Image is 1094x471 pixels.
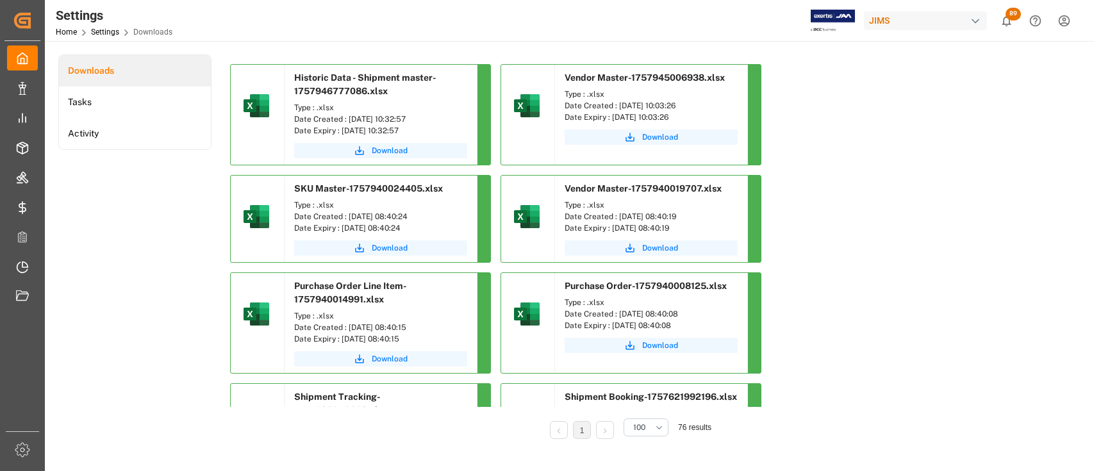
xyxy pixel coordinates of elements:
a: Downloads [59,55,211,87]
button: Download [294,143,467,158]
div: Date Created : [DATE] 08:40:15 [294,322,467,333]
span: Download [642,131,678,143]
div: Date Created : [DATE] 10:32:57 [294,113,467,125]
span: Vendor Master-1757940019707.xlsx [565,183,722,194]
li: 1 [573,421,591,439]
div: Date Expiry : [DATE] 08:40:08 [565,320,738,331]
div: Date Expiry : [DATE] 08:40:15 [294,333,467,345]
a: 1 [580,426,584,435]
button: Download [565,129,738,145]
li: Next Page [596,421,614,439]
a: Tasks [59,87,211,118]
div: Date Created : [DATE] 08:40:08 [565,308,738,320]
button: Download [565,338,738,353]
button: open menu [624,418,668,436]
div: Settings [56,6,172,25]
div: Date Expiry : [DATE] 08:40:19 [565,222,738,234]
img: microsoft-excel-2019--v1.png [241,90,272,121]
span: 89 [1006,8,1021,21]
button: JIMS [864,8,992,33]
div: Type : .xlsx [294,199,467,211]
span: Purchase Order-1757940008125.xlsx [565,281,727,291]
a: Home [56,28,77,37]
button: Download [294,240,467,256]
span: Shipment Booking-1757621992196.xlsx [565,392,737,402]
span: 100 [633,422,645,433]
div: Type : .xlsx [565,199,738,211]
span: 76 results [678,423,711,432]
div: Type : .xlsx [565,297,738,308]
span: Download [642,340,678,351]
a: Settings [91,28,119,37]
div: Type : .xlsx [294,102,467,113]
div: Date Created : [DATE] 10:03:26 [565,100,738,112]
div: Date Expiry : [DATE] 08:40:24 [294,222,467,234]
div: Date Created : [DATE] 08:40:19 [565,211,738,222]
span: Download [372,353,408,365]
div: Date Created : [DATE] 08:40:24 [294,211,467,222]
button: show 89 new notifications [992,6,1021,35]
div: Type : .xlsx [565,88,738,100]
img: microsoft-excel-2019--v1.png [511,90,542,121]
div: Date Expiry : [DATE] 10:32:57 [294,125,467,136]
img: microsoft-excel-2019--v1.png [511,299,542,329]
span: Download [642,242,678,254]
span: Download [372,242,408,254]
a: Activity [59,118,211,149]
span: SKU Master-1757940024405.xlsx [294,183,443,194]
span: Download [372,145,408,156]
img: microsoft-excel-2019--v1.png [241,299,272,329]
img: Exertis%20JAM%20-%20Email%20Logo.jpg_1722504956.jpg [811,10,855,32]
div: Type : .xlsx [294,310,467,322]
span: Historic Data - Shipment master-1757946777086.xlsx [294,72,436,96]
div: JIMS [864,12,987,30]
button: Help Center [1021,6,1050,35]
button: Download [294,351,467,367]
button: Download [565,240,738,256]
img: microsoft-excel-2019--v1.png [511,201,542,232]
span: Purchase Order Line Item-1757940014991.xlsx [294,281,407,304]
span: Shipment Tracking-1757938259698.xlsx [294,392,388,415]
li: Previous Page [550,421,568,439]
span: Vendor Master-1757945006938.xlsx [565,72,725,83]
div: Date Expiry : [DATE] 10:03:26 [565,112,738,123]
img: microsoft-excel-2019--v1.png [241,201,272,232]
